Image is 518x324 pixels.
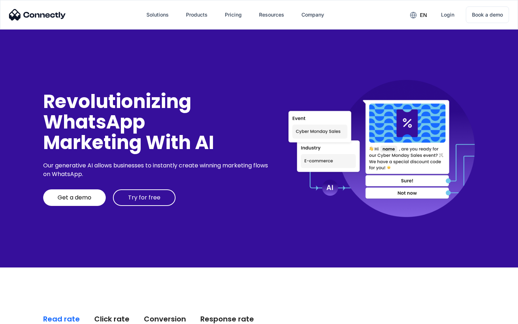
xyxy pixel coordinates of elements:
div: Click rate [94,314,129,324]
div: Get a demo [58,194,91,201]
a: Pricing [219,6,247,23]
div: Revolutionizing WhatsApp Marketing With AI [43,91,271,153]
div: Login [441,10,454,20]
div: en [420,10,427,20]
img: Connectly Logo [9,9,66,21]
div: Read rate [43,314,80,324]
div: Try for free [128,194,160,201]
div: Pricing [225,10,242,20]
a: Get a demo [43,189,106,206]
div: Resources [259,10,284,20]
div: Products [186,10,208,20]
a: Login [435,6,460,23]
div: Conversion [144,314,186,324]
div: Response rate [200,314,254,324]
div: Our generative AI allows businesses to instantly create winning marketing flows on WhatsApp. [43,161,271,179]
a: Book a demo [466,6,509,23]
a: Try for free [113,189,176,206]
div: Solutions [146,10,169,20]
div: Company [301,10,324,20]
